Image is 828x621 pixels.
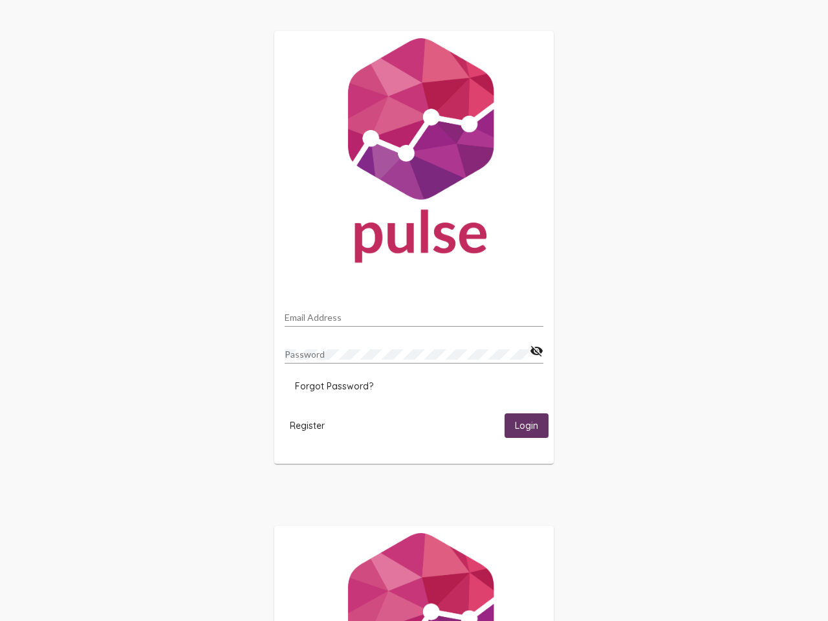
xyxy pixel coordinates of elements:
span: Register [290,420,325,431]
button: Login [505,413,549,437]
img: Pulse For Good Logo [274,31,554,276]
span: Forgot Password? [295,380,373,392]
span: Login [515,420,538,432]
mat-icon: visibility_off [530,343,543,359]
button: Forgot Password? [285,375,384,398]
button: Register [279,413,335,437]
